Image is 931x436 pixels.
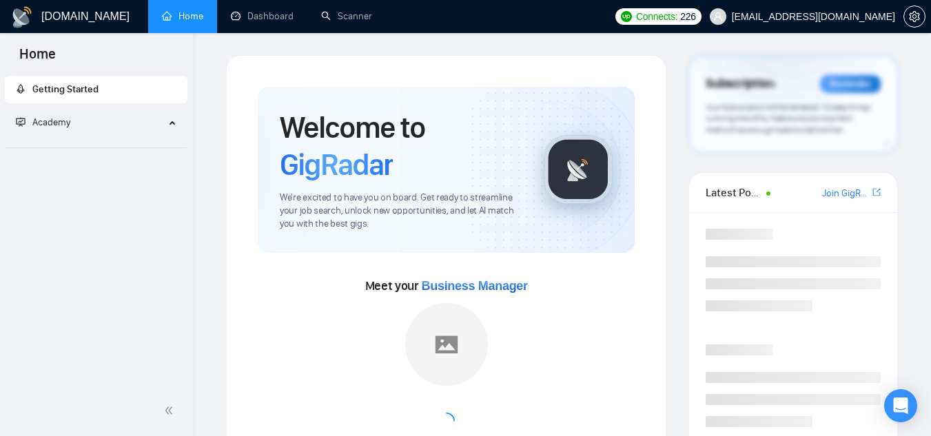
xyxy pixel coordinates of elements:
a: searchScanner [321,10,372,22]
span: Academy [32,116,70,128]
a: Join GigRadar Slack Community [822,186,870,201]
span: fund-projection-screen [16,117,25,127]
button: setting [903,6,925,28]
span: rocket [16,84,25,94]
img: gigradar-logo.png [544,135,613,204]
div: Open Intercom Messenger [884,389,917,422]
img: upwork-logo.png [621,11,632,22]
a: export [872,186,881,199]
span: export [872,187,881,198]
span: setting [904,11,925,22]
span: Connects: [636,9,677,24]
span: Meet your [365,278,528,293]
li: Getting Started [5,76,187,103]
a: homeHome [162,10,203,22]
img: placeholder.png [405,303,488,386]
span: 226 [680,9,695,24]
span: user [713,12,723,21]
h1: Welcome to [280,109,522,183]
span: Business Manager [422,279,528,293]
a: dashboardDashboard [231,10,294,22]
span: Latest Posts from the GigRadar Community [706,184,762,201]
span: Academy [16,116,70,128]
div: Reminder [820,75,881,93]
span: loading [435,410,458,433]
a: setting [903,11,925,22]
img: logo [11,6,33,28]
span: double-left [164,404,178,417]
span: Subscription [706,72,774,96]
span: Getting Started [32,83,99,95]
span: We're excited to have you on board. Get ready to streamline your job search, unlock new opportuni... [280,191,522,231]
span: Your subscription will be renewed. To keep things running smoothly, make sure your payment method... [706,102,870,135]
li: Academy Homepage [5,142,187,151]
span: GigRadar [280,146,393,183]
span: Home [8,44,67,73]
